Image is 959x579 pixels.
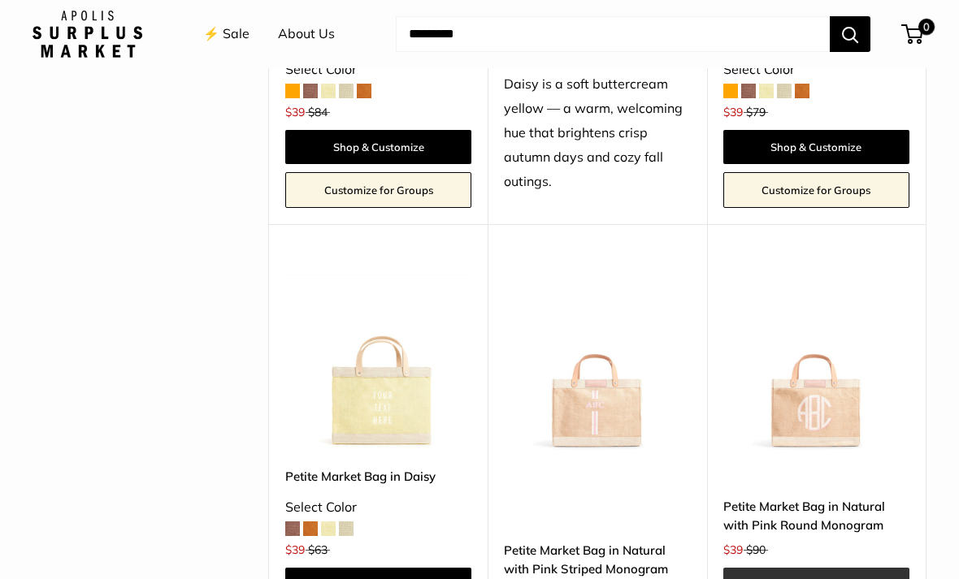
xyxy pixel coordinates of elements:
span: $39 [285,105,305,119]
img: description_Make it yours with monogram. [723,265,909,451]
a: description_Make it yours with custom embroidered text.Petite Market Bag in Natural with Pink Str... [504,265,690,451]
span: $90 [746,542,766,557]
a: Petite Market Bag in Natural with Pink Striped Monogram [504,541,690,579]
a: description_Make it yours with monogram.Petite Market Bag in Natural with Pink Round Monogram [723,265,909,451]
button: Search [830,16,870,52]
span: $39 [723,105,743,119]
span: 0 [918,19,935,35]
a: Petite Market Bag in Daisy [285,467,471,486]
span: $79 [746,105,766,119]
a: Shop & Customize [723,130,909,164]
img: Petite Market Bag in Daisy [285,265,471,451]
div: Select Color [285,58,471,82]
span: $63 [308,542,328,557]
span: $84 [308,105,328,119]
div: Select Color [285,495,471,520]
div: Daisy is a soft buttercream yellow — a warm, welcoming hue that brightens crisp autumn days and c... [504,72,690,194]
a: ⚡️ Sale [203,22,250,46]
a: Customize for Groups [285,172,471,208]
input: Search... [396,16,830,52]
a: Shop & Customize [285,130,471,164]
img: Apolis: Surplus Market [33,11,142,58]
a: Customize for Groups [723,172,909,208]
img: description_Make it yours with custom embroidered text. [504,265,690,451]
span: $39 [723,542,743,557]
div: Select Color [723,58,909,82]
a: About Us [278,22,335,46]
a: Petite Market Bag in Natural with Pink Round Monogram [723,497,909,535]
span: $39 [285,542,305,557]
a: Petite Market Bag in DaisyPetite Market Bag in Daisy [285,265,471,451]
a: 0 [903,24,923,44]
